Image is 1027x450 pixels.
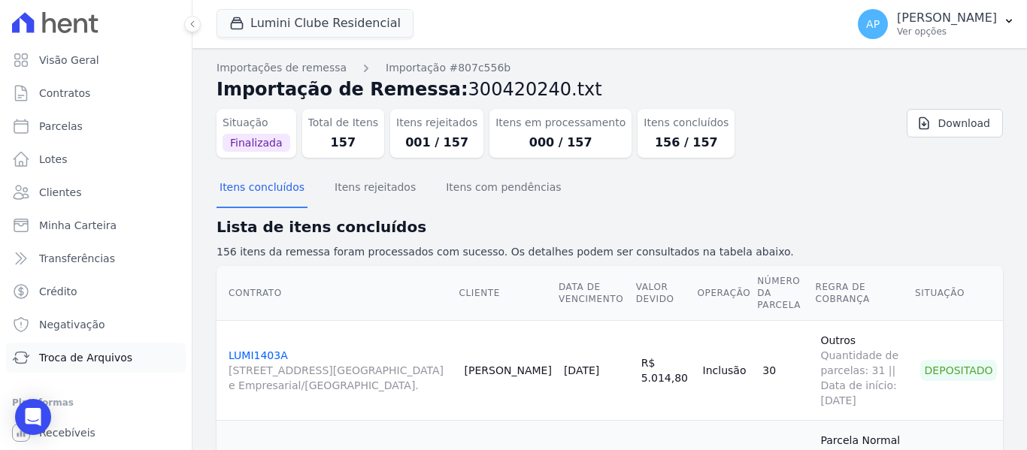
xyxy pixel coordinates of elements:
[217,216,1003,238] h2: Lista de itens concluídos
[814,266,914,321] th: Regra de Cobrança
[866,19,880,29] span: AP
[907,109,1003,137] a: Download
[846,3,1027,45] button: AP [PERSON_NAME] Ver opções
[308,115,379,131] dt: Total de Itens
[39,350,132,365] span: Troca de Arquivos
[697,320,757,420] td: Inclusão
[558,266,635,321] th: Data de Vencimento
[756,320,814,420] td: 30
[814,320,914,420] td: Outros
[644,134,729,152] dd: 156 / 157
[39,53,99,68] span: Visão Geral
[217,169,307,208] button: Itens concluídos
[635,320,697,420] td: R$ 5.014,80
[15,399,51,435] div: Open Intercom Messenger
[39,119,83,134] span: Parcelas
[6,45,186,75] a: Visão Geral
[217,9,414,38] button: Lumini Clube Residencial
[217,76,1003,103] h2: Importação de Remessa:
[217,60,1003,76] nav: Breadcrumb
[459,320,558,420] td: [PERSON_NAME]
[820,348,908,408] span: Quantidade de parcelas: 31 || Data de início: [DATE]
[697,266,757,321] th: Operação
[644,115,729,131] dt: Itens concluídos
[386,60,510,76] a: Importação #807c556b
[223,115,290,131] dt: Situação
[6,343,186,373] a: Troca de Arquivos
[495,115,626,131] dt: Itens em processamento
[6,310,186,340] a: Negativação
[6,177,186,207] a: Clientes
[756,266,814,321] th: Número da Parcela
[396,115,477,131] dt: Itens rejeitados
[897,26,997,38] p: Ver opções
[914,266,1003,321] th: Situação
[635,266,697,321] th: Valor devido
[6,276,186,307] a: Crédito
[6,111,186,141] a: Parcelas
[495,134,626,152] dd: 000 / 157
[229,349,453,393] a: LUMI1403A[STREET_ADDRESS][GEOGRAPHIC_DATA] e Empresarial/[GEOGRAPHIC_DATA].
[6,78,186,108] a: Contratos
[468,79,602,100] span: 300420240.txt
[39,218,117,233] span: Minha Carteira
[6,243,186,273] a: Transferências
[39,152,68,167] span: Lotes
[39,251,115,266] span: Transferências
[217,266,459,321] th: Contrato
[39,284,77,299] span: Crédito
[217,244,1003,260] p: 156 itens da remessa foram processados com sucesso. Os detalhes podem ser consultados na tabela a...
[6,210,186,240] a: Minha Carteira
[39,425,95,440] span: Recebíveis
[332,169,419,208] button: Itens rejeitados
[6,144,186,174] a: Lotes
[223,134,290,152] span: Finalizada
[558,320,635,420] td: [DATE]
[39,86,90,101] span: Contratos
[12,394,180,412] div: Plataformas
[217,60,347,76] a: Importações de remessa
[459,266,558,321] th: Cliente
[229,363,453,393] span: [STREET_ADDRESS][GEOGRAPHIC_DATA] e Empresarial/[GEOGRAPHIC_DATA].
[39,185,81,200] span: Clientes
[6,418,186,448] a: Recebíveis
[920,360,997,381] div: Depositado
[396,134,477,152] dd: 001 / 157
[897,11,997,26] p: [PERSON_NAME]
[39,317,105,332] span: Negativação
[308,134,379,152] dd: 157
[443,169,564,208] button: Itens com pendências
